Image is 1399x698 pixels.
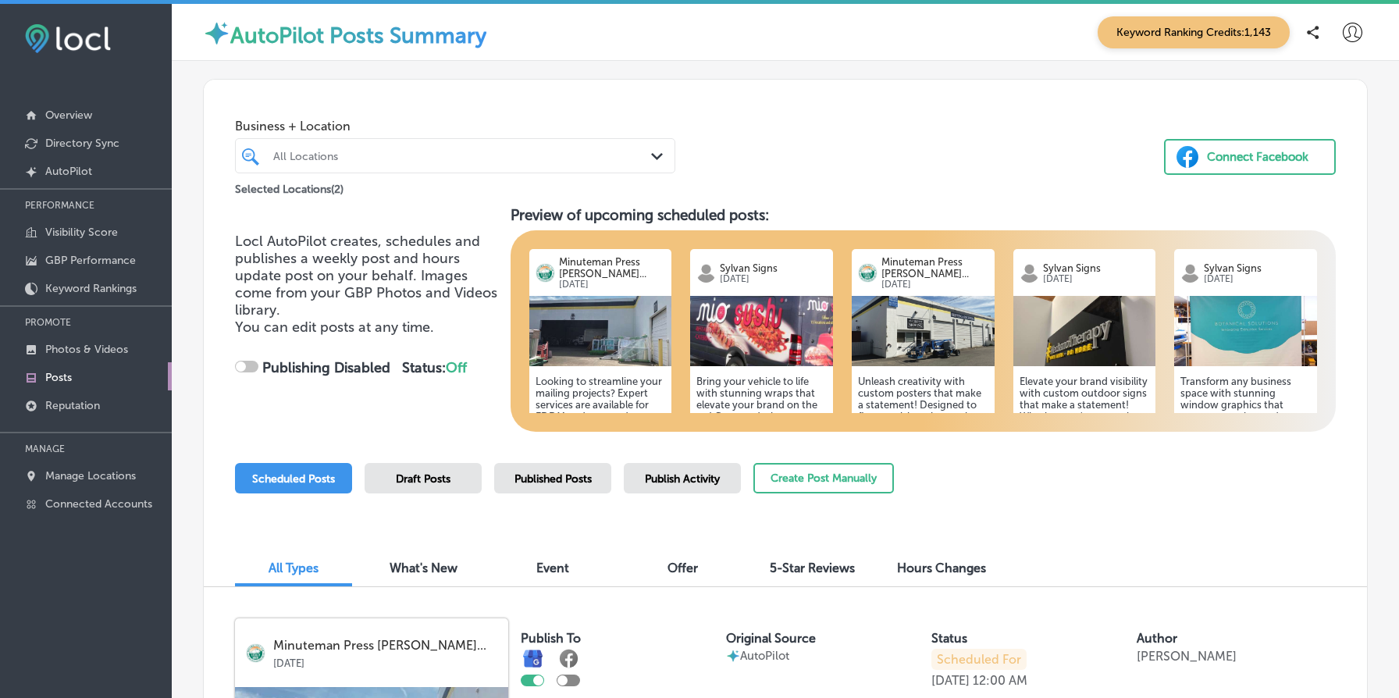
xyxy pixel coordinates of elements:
h5: Bring your vehicle to life with stunning wraps that elevate your brand on the go! Custom designs ... [696,376,827,551]
img: logo [696,263,716,283]
img: 1680027562b0da56eb-44e1-41ca-a1a7-924e27234186_2021-10-05.png [852,296,995,366]
h3: Preview of upcoming scheduled posts: [511,206,1337,224]
p: Manage Locations [45,469,136,483]
img: 1750113817fb912f11-3dcb-4c1d-95ef-ba5dc9e2c971_2023-09-29.jpg [1174,296,1317,366]
img: logo [1180,263,1200,283]
p: Minuteman Press [PERSON_NAME]... [881,256,988,280]
p: Keyword Rankings [45,282,137,295]
p: Visibility Score [45,226,118,239]
p: [DATE] [931,673,970,688]
strong: Publishing Disabled [262,359,390,376]
label: AutoPilot Posts Summary [230,23,486,48]
img: fda3e92497d09a02dc62c9cd864e3231.png [25,24,111,53]
p: Scheduled For [931,649,1027,670]
img: logo [246,643,265,663]
h5: Transform any business space with stunning window graphics that attract attention and reflect you... [1180,376,1311,551]
span: Business + Location [235,119,675,134]
span: Event [536,561,569,575]
h5: Elevate your brand visibility with custom outdoor signs that make a statement! Whether you're att... [1020,376,1150,551]
img: 1633554986image_79ae95b5-bfb0-4002-9c88-73d505cb85ea.jpg [529,296,672,366]
img: logo [1020,263,1039,283]
p: Directory Sync [45,137,119,150]
p: [DATE] [273,653,497,669]
strong: Status: [402,359,467,376]
span: Publish Activity [645,472,720,486]
img: logo [858,263,877,283]
img: 1750113808461e3436-04cd-4891-a72d-6d25049c6e4f_2023-09-29.jpg [1013,296,1156,366]
p: [DATE] [720,274,827,284]
p: AutoPilot [740,649,789,663]
span: What's New [390,561,457,575]
span: Locl AutoPilot creates, schedules and publishes a weekly post and hours update post on your behal... [235,233,497,319]
p: Minuteman Press [PERSON_NAME]... [273,639,497,653]
img: logo [536,263,555,283]
span: 5-Star Reviews [770,561,855,575]
img: autopilot-icon [203,20,230,47]
span: You can edit posts at any time. [235,319,434,336]
p: 12:00 AM [973,673,1027,688]
img: 175011382590af1a5a-9845-4922-9b64-8ffbc3ac3c82_2020-10-16.jpg [690,296,833,366]
span: Published Posts [514,472,592,486]
p: Selected Locations ( 2 ) [235,176,344,196]
p: Sylvan Signs [1204,262,1311,274]
label: Publish To [521,631,581,646]
span: Keyword Ranking Credits: 1,143 [1098,16,1290,48]
button: Connect Facebook [1164,139,1336,175]
label: Original Source [726,631,816,646]
p: [DATE] [1043,274,1150,284]
p: Minuteman Press [PERSON_NAME]... [559,256,666,280]
p: [PERSON_NAME] [1137,649,1237,664]
span: Offer [667,561,698,575]
p: AutoPilot [45,165,92,178]
label: Status [931,631,967,646]
img: autopilot-icon [726,649,740,663]
div: All Locations [273,149,653,162]
p: [DATE] [1204,274,1311,284]
p: [DATE] [559,280,666,290]
span: Hours Changes [897,561,986,575]
span: Draft Posts [396,472,450,486]
h5: Looking to streamline your mailing projects? Expert services are available for EDDM and targeted ... [536,376,666,551]
p: Overview [45,109,92,122]
p: Sylvan Signs [1043,262,1150,274]
h5: Unleash creativity with custom posters that make a statement! Designed to fit your vision, these ... [858,376,988,551]
p: Posts [45,371,72,384]
div: Connect Facebook [1207,145,1308,169]
p: Photos & Videos [45,343,128,356]
p: Reputation [45,399,100,412]
span: Off [446,359,467,376]
p: [DATE] [881,280,988,290]
span: Scheduled Posts [252,472,335,486]
span: All Types [269,561,319,575]
button: Create Post Manually [753,463,894,493]
p: Connected Accounts [45,497,152,511]
p: GBP Performance [45,254,136,267]
label: Author [1137,631,1177,646]
p: Sylvan Signs [720,262,827,274]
